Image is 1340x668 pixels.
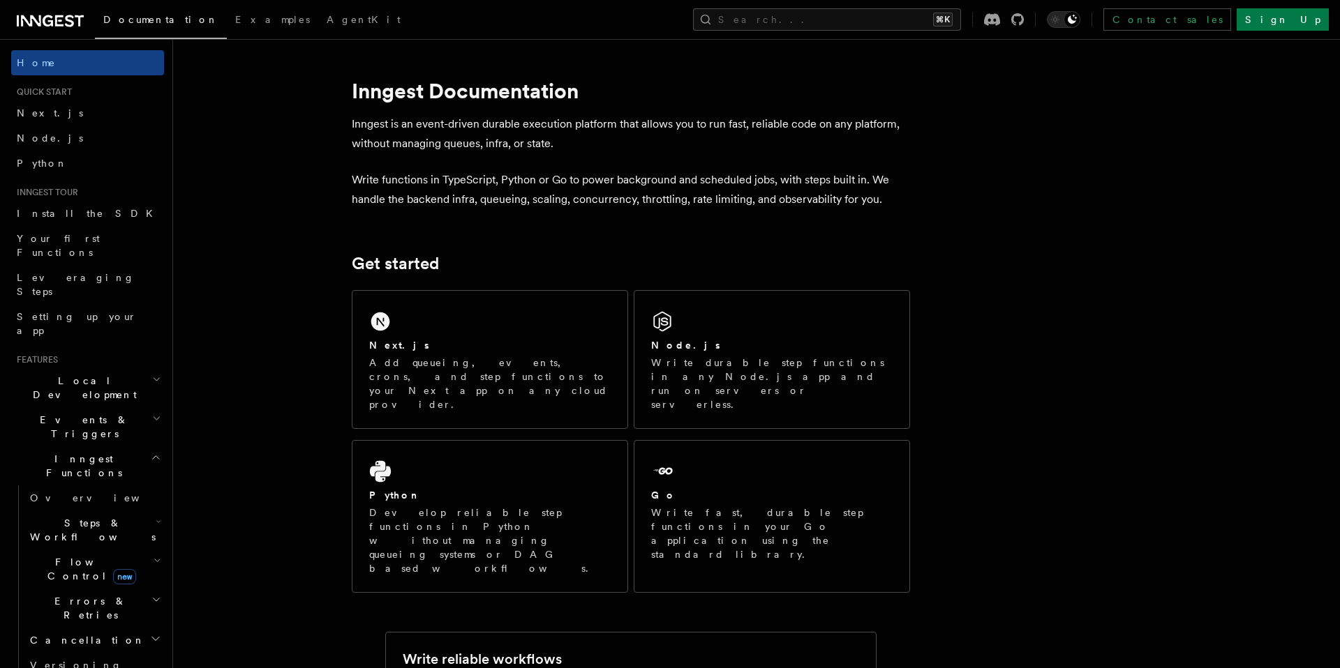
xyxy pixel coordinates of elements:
h2: Python [369,488,421,502]
span: Node.js [17,132,83,144]
span: Events & Triggers [11,413,152,441]
span: Your first Functions [17,233,100,258]
span: new [113,569,136,584]
button: Flow Controlnew [24,549,164,589]
span: Overview [30,492,174,503]
span: Errors & Retries [24,594,151,622]
span: Local Development [11,374,152,402]
span: Documentation [103,14,218,25]
p: Write durable step functions in any Node.js app and run on servers or serverless. [651,356,893,411]
a: Setting up your app [11,304,164,343]
span: Features [11,354,58,365]
button: Search...⌘K [693,8,961,31]
p: Inngest is an event-driven durable execution platform that allows you to run fast, reliable code ... [352,114,910,153]
span: Next.js [17,107,83,119]
a: Home [11,50,164,75]
a: Your first Functions [11,226,164,265]
span: Inngest Functions [11,452,151,480]
a: Next.js [11,100,164,126]
h1: Inngest Documentation [352,78,910,103]
a: Node.jsWrite durable step functions in any Node.js app and run on servers or serverless. [634,290,910,429]
button: Events & Triggers [11,407,164,446]
span: Flow Control [24,555,154,583]
a: Contact sales [1103,8,1231,31]
p: Write functions in TypeScript, Python or Go to power background and scheduled jobs, with steps bu... [352,170,910,209]
button: Cancellation [24,628,164,653]
span: Quick start [11,86,72,98]
a: Install the SDK [11,201,164,226]
a: Next.jsAdd queueing, events, crons, and step functions to your Next app on any cloud provider. [352,290,628,429]
a: Documentation [95,4,227,39]
span: Cancellation [24,633,145,647]
a: Python [11,151,164,176]
a: PythonDevelop reliable step functions in Python without managing queueing systems or DAG based wo... [352,440,628,593]
span: Leveraging Steps [17,272,135,297]
kbd: ⌘K [933,13,953,26]
span: Steps & Workflows [24,516,156,544]
span: Examples [235,14,310,25]
a: AgentKit [318,4,409,38]
span: Install the SDK [17,208,161,219]
span: Python [17,158,68,169]
span: Inngest tour [11,187,78,198]
button: Inngest Functions [11,446,164,485]
span: Setting up your app [17,311,137,336]
button: Local Development [11,368,164,407]
p: Write fast, durable step functions in your Go application using the standard library. [651,506,893,561]
a: Get started [352,254,439,273]
p: Develop reliable step functions in Python without managing queueing systems or DAG based workflows. [369,506,611,575]
h2: Go [651,488,676,502]
a: Sign Up [1237,8,1329,31]
span: AgentKit [327,14,401,25]
span: Home [17,56,56,70]
h2: Next.js [369,338,429,352]
a: Examples [227,4,318,38]
a: Leveraging Steps [11,265,164,304]
h2: Node.js [651,338,720,352]
a: GoWrite fast, durable step functions in your Go application using the standard library. [634,440,910,593]
p: Add queueing, events, crons, and step functions to your Next app on any cloud provider. [369,356,611,411]
button: Steps & Workflows [24,510,164,549]
button: Errors & Retries [24,589,164,628]
a: Node.js [11,126,164,151]
a: Overview [24,485,164,510]
button: Toggle dark mode [1047,11,1080,28]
